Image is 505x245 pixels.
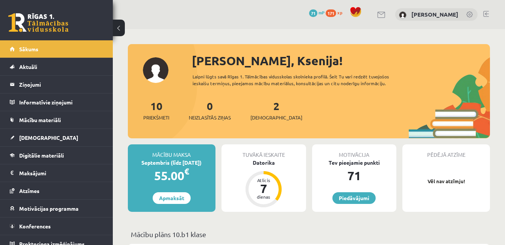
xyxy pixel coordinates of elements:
[10,58,103,75] a: Aktuāli
[326,9,346,15] a: 171 xp
[309,9,317,17] span: 71
[221,159,306,167] div: Datorika
[184,166,189,177] span: €
[250,99,302,121] a: 2[DEMOGRAPHIC_DATA]
[318,9,325,15] span: mP
[10,76,103,93] a: Ziņojumi
[252,194,275,199] div: dienas
[10,217,103,235] a: Konferences
[221,144,306,159] div: Tuvākā ieskaite
[10,40,103,58] a: Sākums
[250,114,302,121] span: [DEMOGRAPHIC_DATA]
[189,114,231,121] span: Neizlasītās ziņas
[128,167,215,185] div: 55.00
[332,192,376,204] a: Piedāvājumi
[153,192,191,204] a: Apmaksāt
[252,178,275,182] div: Atlicis
[10,164,103,182] a: Maksājumi
[10,147,103,164] a: Digitālie materiāli
[406,178,486,185] p: Vēl nav atzīmju!
[19,76,103,93] legend: Ziņojumi
[312,159,397,167] div: Tev pieejamie punkti
[337,9,342,15] span: xp
[192,52,490,70] div: [PERSON_NAME], Ksenija!
[19,152,64,159] span: Digitālie materiāli
[10,129,103,146] a: [DEMOGRAPHIC_DATA]
[131,229,487,239] p: Mācību plāns 10.b1 klase
[411,11,458,18] a: [PERSON_NAME]
[143,114,169,121] span: Priekšmeti
[19,134,78,141] span: [DEMOGRAPHIC_DATA]
[19,93,103,111] legend: Informatīvie ziņojumi
[399,11,406,19] img: Ksenija Alne
[128,144,215,159] div: Mācību maksa
[143,99,169,121] a: 10Priekšmeti
[10,182,103,199] a: Atzīmes
[19,63,37,70] span: Aktuāli
[193,73,410,87] div: Laipni lūgts savā Rīgas 1. Tālmācības vidusskolas skolnieka profilā. Šeit Tu vari redzēt tuvojošo...
[221,159,306,208] a: Datorika Atlicis 7 dienas
[10,93,103,111] a: Informatīvie ziņojumi
[19,164,103,182] legend: Maksājumi
[128,159,215,167] div: Septembris (līdz [DATE])
[10,200,103,217] a: Motivācijas programma
[312,144,397,159] div: Motivācija
[402,144,490,159] div: Pēdējā atzīme
[326,9,336,17] span: 171
[19,187,39,194] span: Atzīmes
[312,167,397,185] div: 71
[8,13,68,32] a: Rīgas 1. Tālmācības vidusskola
[19,116,61,123] span: Mācību materiāli
[19,223,51,230] span: Konferences
[19,205,79,212] span: Motivācijas programma
[189,99,231,121] a: 0Neizlasītās ziņas
[10,111,103,129] a: Mācību materiāli
[309,9,325,15] a: 71 mP
[19,46,38,52] span: Sākums
[252,182,275,194] div: 7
